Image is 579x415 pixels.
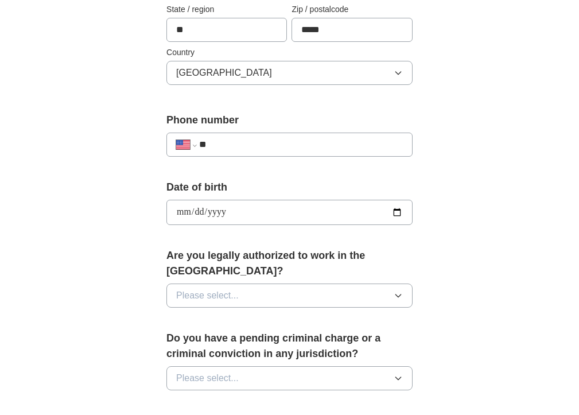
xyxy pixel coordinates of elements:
[166,366,413,390] button: Please select...
[292,3,412,15] label: Zip / postalcode
[166,46,413,59] label: Country
[176,66,272,80] span: [GEOGRAPHIC_DATA]
[166,180,413,195] label: Date of birth
[166,331,413,362] label: Do you have a pending criminal charge or a criminal conviction in any jurisdiction?
[166,61,413,85] button: [GEOGRAPHIC_DATA]
[166,113,413,128] label: Phone number
[166,284,413,308] button: Please select...
[166,3,287,15] label: State / region
[176,289,239,302] span: Please select...
[166,248,413,279] label: Are you legally authorized to work in the [GEOGRAPHIC_DATA]?
[176,371,239,385] span: Please select...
